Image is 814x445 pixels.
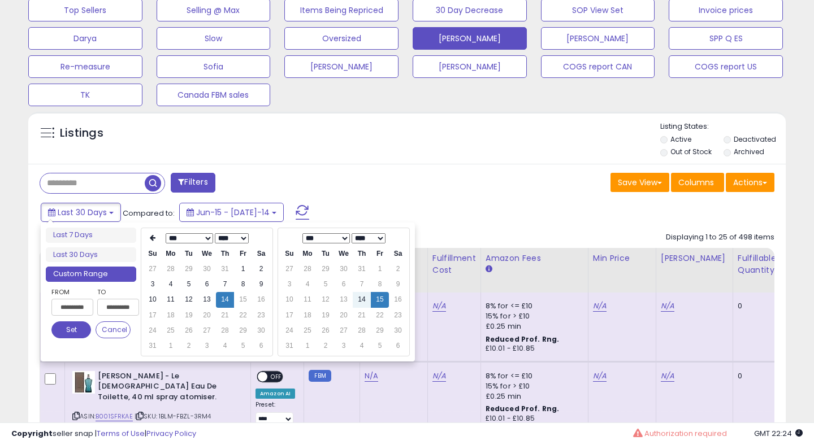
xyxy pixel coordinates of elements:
td: 25 [298,323,317,338]
td: 29 [234,323,252,338]
td: 10 [280,292,298,307]
div: Displaying 1 to 25 of 498 items [666,232,774,243]
th: Sa [389,246,407,261]
button: [PERSON_NAME] [413,55,527,78]
td: 24 [280,323,298,338]
td: 1 [371,261,389,277]
td: 30 [252,323,270,338]
button: Darya [28,27,142,50]
button: Filters [171,173,215,193]
td: 13 [335,292,353,307]
button: Save View [610,173,669,192]
td: 28 [353,323,371,338]
small: Amazon Fees. [486,264,492,274]
td: 5 [317,277,335,292]
a: N/A [365,370,378,382]
td: 29 [317,261,335,277]
td: 5 [371,338,389,354]
th: Su [280,246,298,261]
td: 27 [280,261,298,277]
td: 14 [216,292,234,307]
button: Actions [726,173,774,192]
a: Terms of Use [97,428,145,439]
td: 4 [162,277,180,292]
td: 14 [353,292,371,307]
td: 28 [216,323,234,338]
button: Jun-15 - [DATE]-14 [179,203,284,222]
label: Archived [734,147,764,156]
p: Listing States: [660,121,786,132]
button: [PERSON_NAME] [413,27,527,50]
div: 15% for > £10 [486,381,579,391]
div: £0.25 min [486,391,579,402]
a: N/A [661,370,674,382]
div: Fulfillment Cost [432,252,476,276]
td: 12 [317,292,335,307]
div: [PERSON_NAME] [661,252,728,264]
button: Cancel [96,321,131,338]
span: OFF [267,372,285,381]
td: 7 [216,277,234,292]
strong: Copyright [11,428,53,439]
button: Re-measure [28,55,142,78]
td: 7 [353,277,371,292]
button: Slow [157,27,271,50]
td: 21 [216,308,234,323]
td: 27 [144,261,162,277]
td: 23 [389,308,407,323]
td: 10 [144,292,162,307]
td: 5 [234,338,252,354]
td: 4 [353,338,371,354]
td: 2 [180,338,198,354]
td: 11 [162,292,180,307]
span: Compared to: [123,208,175,219]
div: 8% for <= £10 [486,301,579,311]
td: 16 [389,292,407,307]
td: 30 [198,261,216,277]
th: Th [353,246,371,261]
button: [PERSON_NAME] [284,55,399,78]
li: Last 30 Days [46,247,136,263]
a: N/A [593,370,607,382]
button: COGS report CAN [541,55,655,78]
li: Custom Range [46,267,136,282]
span: 2025-08-14 22:24 GMT [754,428,803,439]
td: 1 [234,261,252,277]
div: 0 [738,301,773,311]
td: 27 [335,323,353,338]
td: 30 [335,261,353,277]
td: 19 [317,308,335,323]
td: 12 [180,292,198,307]
td: 3 [335,338,353,354]
td: 13 [198,292,216,307]
td: 16 [252,292,270,307]
td: 28 [298,261,317,277]
td: 8 [371,277,389,292]
button: COGS report US [669,55,783,78]
td: 11 [298,292,317,307]
td: 21 [353,308,371,323]
td: 29 [371,323,389,338]
div: seller snap | | [11,429,196,439]
th: Th [216,246,234,261]
img: 31Lls98nS1L._SL40_.jpg [72,371,95,394]
td: 9 [252,277,270,292]
td: 29 [180,261,198,277]
td: 25 [162,323,180,338]
td: 2 [252,261,270,277]
th: Tu [317,246,335,261]
th: Mo [298,246,317,261]
div: £10.01 - £10.85 [486,344,579,354]
td: 3 [280,277,298,292]
th: Fr [234,246,252,261]
td: 5 [180,277,198,292]
td: 19 [180,308,198,323]
h5: Listings [60,125,103,141]
td: 1 [162,338,180,354]
th: Fr [371,246,389,261]
button: Canada FBM sales [157,84,271,106]
span: Jun-15 - [DATE]-14 [196,207,270,218]
td: 6 [335,277,353,292]
td: 3 [144,277,162,292]
td: 24 [144,323,162,338]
